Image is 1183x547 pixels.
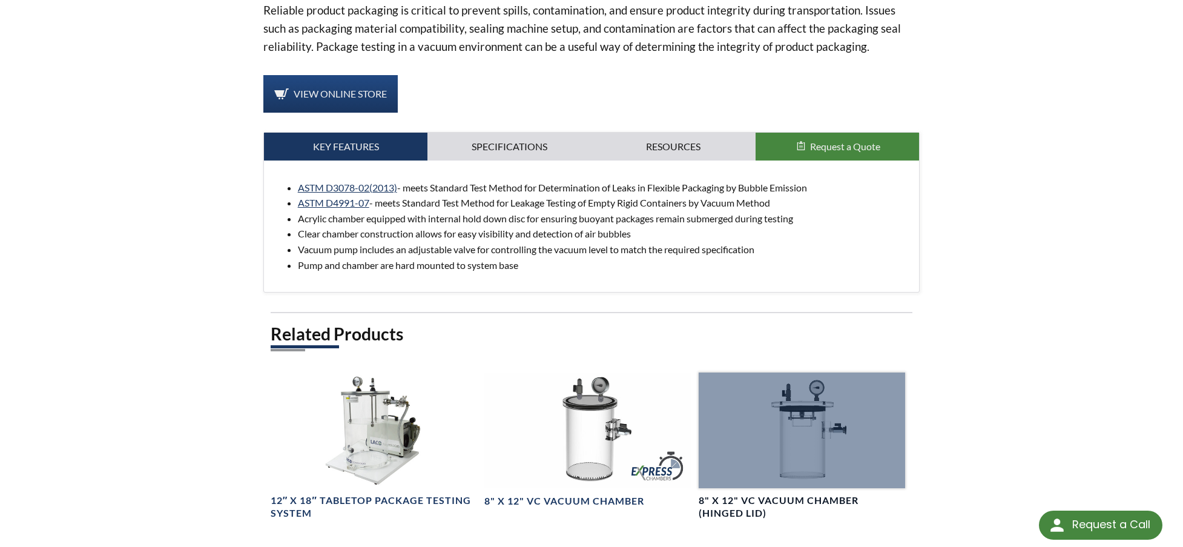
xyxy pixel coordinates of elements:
[264,133,428,161] a: Key Features
[271,323,913,345] h2: Related Products
[271,494,478,520] h4: 12″ x 18″ Tabletop Package Testing System
[298,242,910,257] li: Vacuum pump includes an adjustable valve for controlling the vacuum level to match the required s...
[263,1,920,56] p: Reliable product packaging is critical to prevent spills, contamination, and ensure product integ...
[298,180,910,196] li: - meets Standard Test Method for Determination of Leaks in Flexible Packaging by Bubble Emission
[810,141,880,152] span: Request a Quote
[298,226,910,242] li: Clear chamber construction allows for easy visibility and detection of air bubbles
[294,88,387,99] span: View Online Store
[484,373,691,508] a: LVC0812-1121-VC Express Chamber, angled view8" X 12" VC Vacuum Chamber
[298,257,910,273] li: Pump and chamber are hard mounted to system base
[591,133,756,161] a: Resources
[1039,511,1162,540] div: Request a Call
[756,133,920,161] button: Request a Quote
[699,373,906,520] a: LVC0812-1112-VC, front view8" X 12" VC Vacuum Chamber (Hinged Lid)
[263,75,398,113] a: View Online Store
[298,195,910,211] li: - meets Standard Test Method for Leakage Testing of Empty Rigid Containers by Vacuum Method
[427,133,591,161] a: Specifications
[699,494,906,520] h4: 8" X 12" VC Vacuum Chamber (Hinged Lid)
[298,211,910,227] li: Acrylic chamber equipped with internal hold down disc for ensuring buoyant packages remain submer...
[1072,511,1150,539] div: Request a Call
[1047,516,1067,535] img: round button
[484,495,644,508] h4: 8" X 12" VC Vacuum Chamber
[271,373,478,520] a: 12" x 18" Tabletop Package Testing Chamber, front view12″ x 18″ Tabletop Package Testing System
[298,182,397,193] a: ASTM D3078-02(2013)
[298,197,369,208] a: ASTM D4991-07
